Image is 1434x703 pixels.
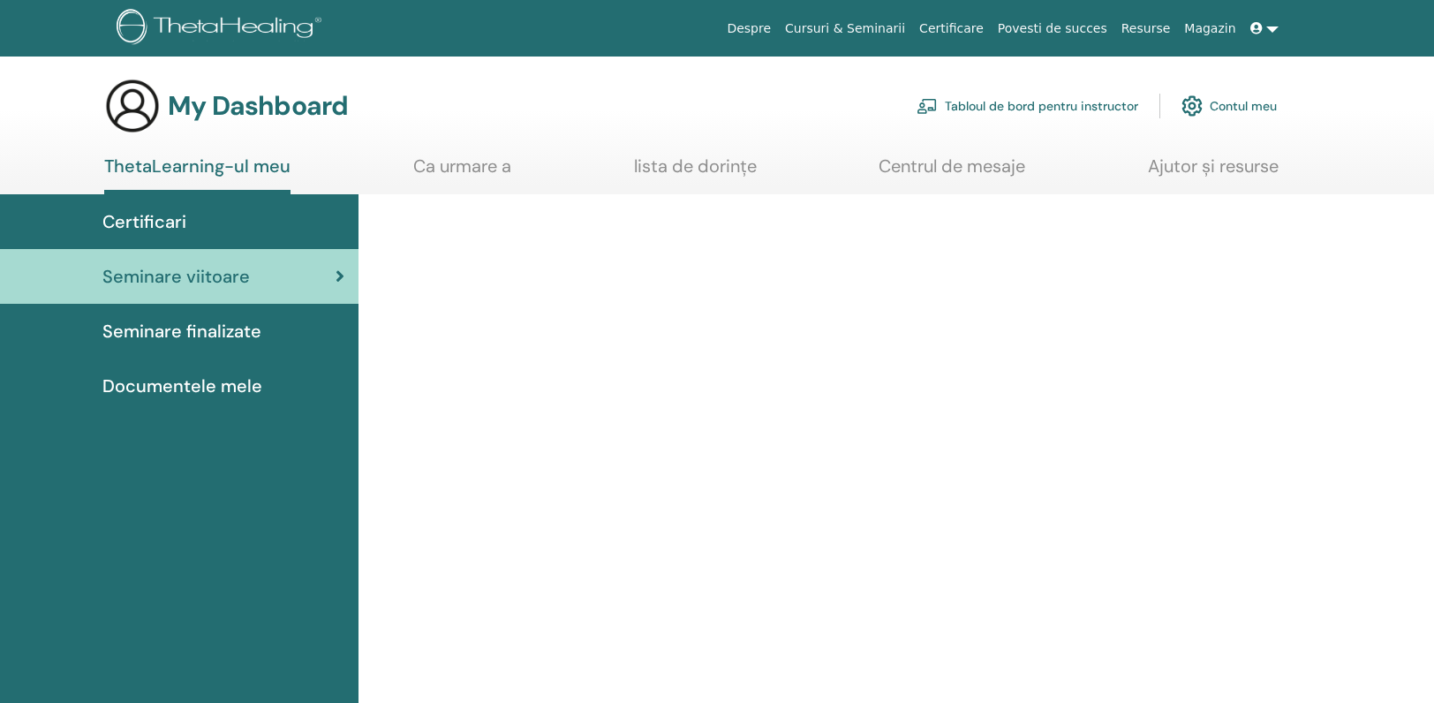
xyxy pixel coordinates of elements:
[104,78,161,134] img: generic-user-icon.jpg
[991,12,1114,45] a: Povesti de succes
[1181,91,1203,121] img: cog.svg
[102,318,261,344] span: Seminare finalizate
[1177,12,1242,45] a: Magazin
[102,263,250,290] span: Seminare viitoare
[778,12,912,45] a: Cursuri & Seminarii
[413,155,511,190] a: Ca urmare a
[879,155,1025,190] a: Centrul de mesaje
[1114,12,1178,45] a: Resurse
[168,90,348,122] h3: My Dashboard
[720,12,778,45] a: Despre
[917,98,938,114] img: chalkboard-teacher.svg
[104,155,291,194] a: ThetaLearning-ul meu
[102,373,262,399] span: Documentele mele
[117,9,328,49] img: logo.png
[102,208,186,235] span: Certificari
[634,155,757,190] a: lista de dorințe
[917,87,1138,125] a: Tabloul de bord pentru instructor
[912,12,991,45] a: Certificare
[1181,87,1277,125] a: Contul meu
[1148,155,1279,190] a: Ajutor și resurse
